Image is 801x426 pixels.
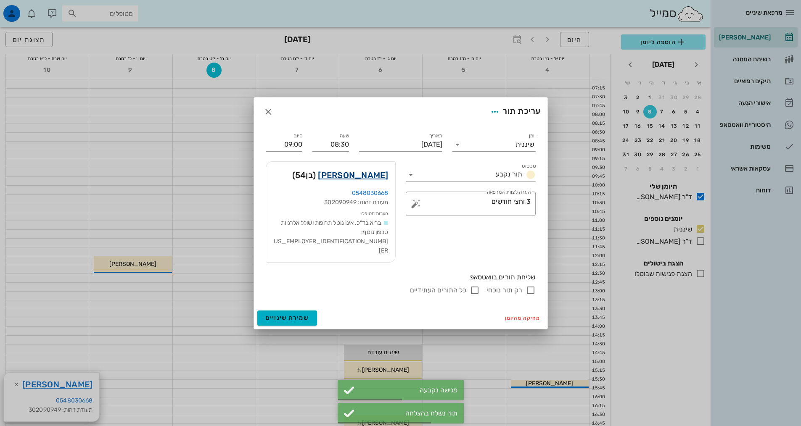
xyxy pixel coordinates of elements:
button: שמירת שינויים [257,310,317,326]
span: שמירת שינויים [266,314,309,321]
label: שעה [339,133,349,139]
label: כל התורים העתידיים [410,286,466,295]
button: מחיקה מהיומן [502,312,544,324]
label: הערה לצוות המרפאה [486,189,530,195]
label: תאריך [429,133,442,139]
label: סיום [293,133,302,139]
span: מחיקה מהיומן [505,315,541,321]
label: יומן [529,133,536,139]
div: סטטוסתור נקבע [406,168,536,181]
div: תעודת זהות: 302090949 [273,198,389,207]
div: שליחת תורים בוואטסאפ [266,273,536,282]
label: סטטוס [522,163,536,169]
a: 0548030668 [352,189,389,197]
label: רק תור נוכחי [486,286,522,295]
span: בריא בד"כ, אינו נוטל תרופות ושולל אלרגיות טלפון נוסף: [US_EMPLOYER_IDENTIFICATION_NUMBER] [274,219,388,254]
div: עריכת תור [487,104,540,119]
a: [PERSON_NAME] [318,168,388,182]
div: שיננית [515,141,534,148]
span: 54 [295,170,306,180]
span: (בן ) [292,168,316,182]
small: הערות מטופל: [361,211,388,216]
div: תור נשלח בהצלחה [359,409,457,417]
span: תור נקבע [496,170,522,178]
div: פגישה נקבעה [359,386,457,394]
div: יומןשיננית [452,138,536,151]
